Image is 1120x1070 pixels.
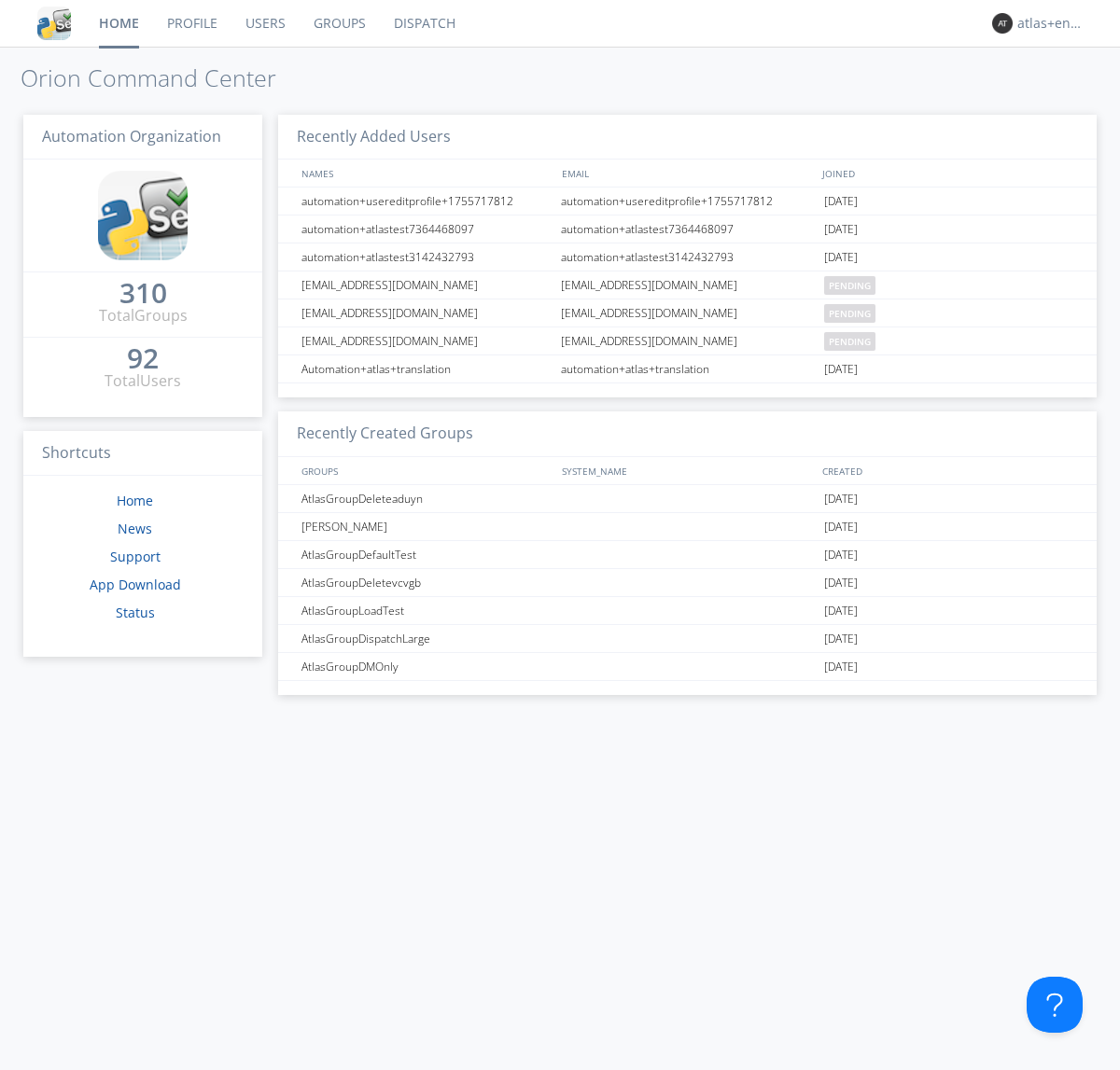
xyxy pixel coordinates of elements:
[824,625,858,653] span: [DATE]
[824,541,858,569] span: [DATE]
[90,576,181,593] a: App Download
[824,304,875,323] span: pending
[278,625,1097,653] a: AtlasGroupDispatchLarge[DATE]
[278,653,1097,681] a: AtlasGroupDMOnly[DATE]
[278,569,1097,597] a: AtlasGroupDeletevcvgb[DATE]
[278,215,1097,243] a: automation+atlastest7364468097automation+atlastest7364468097[DATE]
[37,7,71,40] img: cddb5a64eb264b2086981ab96f4c1ba7
[278,188,1097,215] a: automation+usereditprofile+1755717812automation+usereditprofile+1755717812[DATE]
[297,653,555,680] div: AtlasGroupDMOnly
[118,520,152,537] a: News
[23,431,262,477] h3: Shortcuts
[116,604,155,621] a: Status
[297,299,555,327] div: [EMAIL_ADDRESS][DOMAIN_NAME]
[278,271,1097,299] a: [EMAIL_ADDRESS][DOMAIN_NAME][EMAIL_ADDRESS][DOMAIN_NAME]pending
[297,355,555,382] div: Automation+atlas+translation
[992,13,1013,34] img: 373638.png
[297,457,553,484] div: GROUPS
[127,349,159,368] div: 92
[42,126,221,146] span: Automation Organization
[818,160,1079,187] div: JOINED
[824,485,858,513] span: [DATE]
[278,411,1097,457] h3: Recently Created Groups
[278,513,1097,541] a: [PERSON_NAME][DATE]
[824,653,858,681] span: [DATE]
[297,569,555,596] div: AtlasGroupDeletevcvgb
[117,492,153,509] a: Home
[297,513,555,540] div: [PERSON_NAME]
[556,215,819,243] div: automation+atlastest7364468097
[98,171,188,260] img: cddb5a64eb264b2086981ab96f4c1ba7
[556,327,819,354] div: [EMAIL_ADDRESS][DOMAIN_NAME]
[297,541,555,568] div: AtlasGroupDefaultTest
[824,276,875,295] span: pending
[278,355,1097,383] a: Automation+atlas+translationautomation+atlas+translation[DATE]
[297,243,555,271] div: automation+atlastest3142432793
[297,327,555,354] div: [EMAIL_ADDRESS][DOMAIN_NAME]
[278,541,1097,569] a: AtlasGroupDefaultTest[DATE]
[824,332,875,351] span: pending
[278,597,1097,625] a: AtlasGroupLoadTest[DATE]
[127,349,159,370] a: 92
[557,457,818,484] div: SYSTEM_NAME
[297,271,555,299] div: [EMAIL_ADDRESS][DOMAIN_NAME]
[818,457,1079,484] div: CREATED
[278,299,1097,327] a: [EMAIL_ADDRESS][DOMAIN_NAME][EMAIL_ADDRESS][DOMAIN_NAME]pending
[278,485,1097,513] a: AtlasGroupDeleteaduyn[DATE]
[297,160,553,187] div: NAMES
[824,243,858,271] span: [DATE]
[278,243,1097,271] a: automation+atlastest3142432793automation+atlastest3142432793[DATE]
[824,215,858,243] span: [DATE]
[119,284,167,305] a: 310
[824,355,858,383] span: [DATE]
[557,160,818,187] div: EMAIL
[278,115,1097,160] h3: Recently Added Users
[556,188,819,215] div: automation+usereditprofile+1755717812
[824,513,858,541] span: [DATE]
[297,485,555,512] div: AtlasGroupDeleteaduyn
[297,188,555,215] div: automation+usereditprofile+1755717812
[1017,14,1087,33] div: atlas+english0001
[1027,977,1083,1033] iframe: Toggle Customer Support
[110,548,161,565] a: Support
[297,625,555,652] div: AtlasGroupDispatchLarge
[105,370,181,392] div: Total Users
[556,243,819,271] div: automation+atlastest3142432793
[824,597,858,625] span: [DATE]
[119,284,167,302] div: 310
[556,299,819,327] div: [EMAIL_ADDRESS][DOMAIN_NAME]
[824,188,858,215] span: [DATE]
[556,271,819,299] div: [EMAIL_ADDRESS][DOMAIN_NAME]
[99,305,188,327] div: Total Groups
[297,215,555,243] div: automation+atlastest7364468097
[278,327,1097,355] a: [EMAIL_ADDRESS][DOMAIN_NAME][EMAIL_ADDRESS][DOMAIN_NAME]pending
[824,569,858,597] span: [DATE]
[297,597,555,624] div: AtlasGroupLoadTest
[556,355,819,382] div: automation+atlas+translation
